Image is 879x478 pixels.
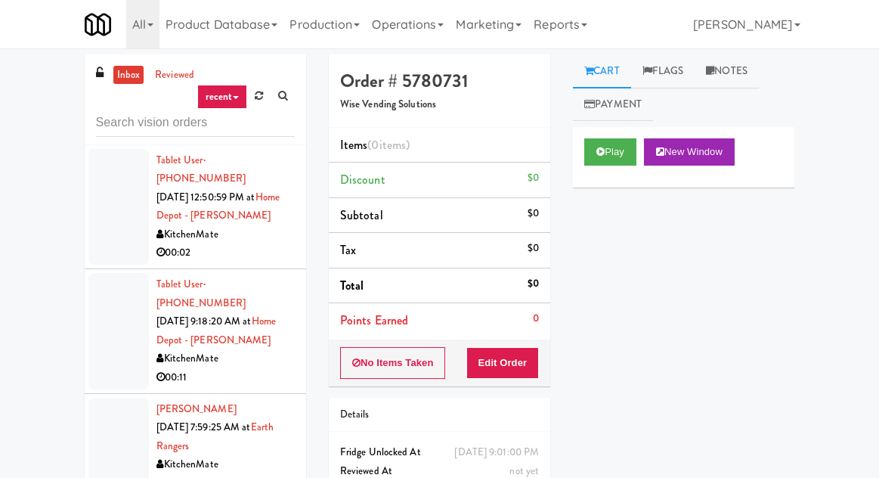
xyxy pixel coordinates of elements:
[528,204,539,223] div: $0
[340,347,446,379] button: No Items Taken
[151,66,198,85] a: reviewed
[631,54,695,88] a: Flags
[156,314,276,347] a: Home Depot - [PERSON_NAME]
[340,277,364,294] span: Total
[509,464,539,478] span: not yet
[528,275,539,293] div: $0
[156,244,295,262] div: 00:02
[156,402,237,416] a: [PERSON_NAME]
[156,420,251,434] span: [DATE] 7:59:25 AM at
[85,11,111,38] img: Micromart
[528,239,539,258] div: $0
[533,309,539,328] div: 0
[156,277,246,310] a: Tablet User· [PHONE_NUMBER]
[454,443,539,462] div: [DATE] 9:01:00 PM
[340,405,539,424] div: Details
[156,153,246,186] a: Tablet User· [PHONE_NUMBER]
[466,347,540,379] button: Edit Order
[644,138,735,166] button: New Window
[528,169,539,188] div: $0
[573,54,631,88] a: Cart
[340,171,385,188] span: Discount
[695,54,759,88] a: Notes
[340,99,539,110] h5: Wise Vending Solutions
[156,455,295,474] div: KitchenMate
[113,66,144,85] a: inbox
[156,277,246,310] span: · [PHONE_NUMBER]
[573,88,653,122] a: Payment
[156,368,295,387] div: 00:11
[197,85,247,109] a: recent
[367,136,410,154] span: (0 )
[340,71,539,91] h4: Order # 5780731
[96,109,295,137] input: Search vision orders
[156,349,295,368] div: KitchenMate
[156,420,274,453] a: Earth Rangers
[340,206,383,224] span: Subtotal
[584,138,636,166] button: Play
[156,190,255,204] span: [DATE] 12:50:59 PM at
[340,136,410,154] span: Items
[340,443,539,462] div: Fridge Unlocked At
[85,145,306,270] li: Tablet User· [PHONE_NUMBER][DATE] 12:50:59 PM atHome Depot - [PERSON_NAME]KitchenMate00:02
[379,136,407,154] ng-pluralize: items
[156,225,295,244] div: KitchenMate
[340,312,408,329] span: Points Earned
[85,269,306,394] li: Tablet User· [PHONE_NUMBER][DATE] 9:18:20 AM atHome Depot - [PERSON_NAME]KitchenMate00:11
[340,241,356,259] span: Tax
[156,314,252,328] span: [DATE] 9:18:20 AM at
